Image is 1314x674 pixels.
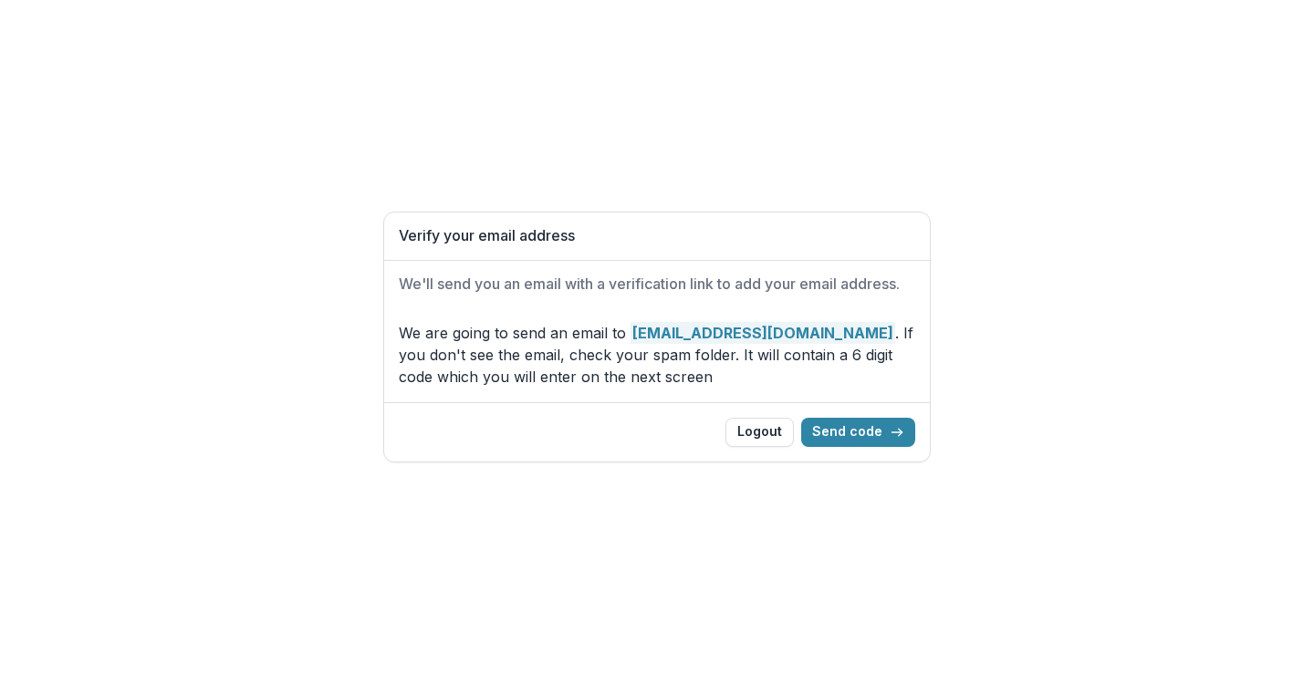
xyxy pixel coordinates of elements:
h1: Verify your email address [399,227,915,244]
p: We are going to send an email to . If you don't see the email, check your spam folder. It will co... [399,322,915,388]
button: Logout [725,418,794,447]
button: Send code [801,418,915,447]
h2: We'll send you an email with a verification link to add your email address. [399,275,915,293]
strong: [EMAIL_ADDRESS][DOMAIN_NAME] [631,322,895,344]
